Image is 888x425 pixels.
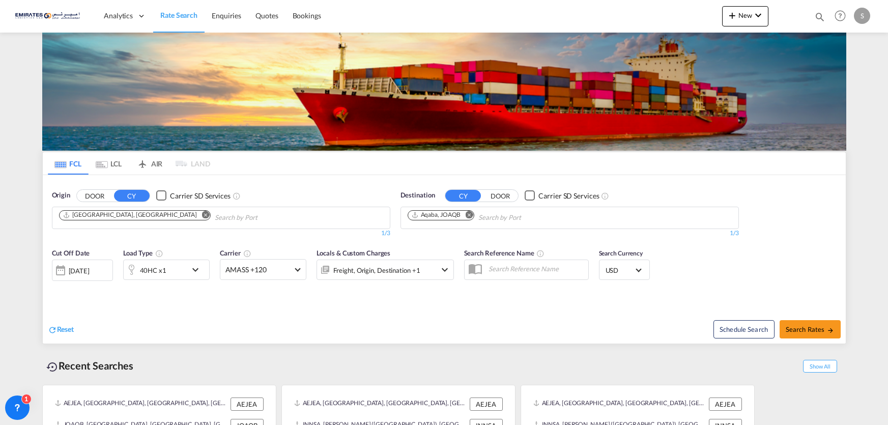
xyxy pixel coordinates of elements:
div: 1/3 [52,229,390,238]
div: Freight Origin Destination Dock Stuffingicon-chevron-down [317,260,454,280]
div: AEJEA, Jebel Ali, United Arab Emirates, Middle East, Middle East [55,398,228,411]
md-icon: icon-plus 400-fg [726,9,738,21]
span: Locals & Custom Charges [317,249,391,257]
button: DOOR [77,190,112,202]
md-tab-item: FCL [48,152,89,175]
md-icon: icon-magnify [814,11,825,22]
span: Rate Search [160,11,197,19]
div: 1/3 [400,229,739,238]
span: Quotes [255,11,278,20]
span: Help [832,7,849,24]
md-select: Select Currency: $ USDUnited States Dollar [605,263,644,277]
md-icon: icon-arrow-right [827,327,834,334]
span: Origin [52,190,70,201]
span: Analytics [104,11,133,21]
button: Remove [459,211,474,221]
input: Chips input. [215,210,311,226]
span: New [726,11,764,19]
md-icon: Your search will be saved by the below given name [536,249,545,258]
div: AEJEA, Jebel Ali, United Arab Emirates, Middle East, Middle East [294,398,467,411]
div: Jebel Ali, AEJEA [63,211,197,219]
button: Search Ratesicon-arrow-right [780,320,841,338]
div: Help [832,7,854,25]
div: Aqaba, JOAQB [411,211,461,219]
div: icon-refreshReset [48,324,74,335]
div: Press delete to remove this chip. [411,211,463,219]
span: Carrier [220,249,251,257]
div: Recent Searches [42,354,138,377]
span: Load Type [123,249,163,257]
md-icon: icon-refresh [48,325,57,334]
button: Note: By default Schedule search will only considerorigin ports, destination ports and cut off da... [713,320,775,338]
md-checkbox: Checkbox No Ink [156,190,231,201]
div: Carrier SD Services [170,191,231,201]
div: Carrier SD Services [538,191,599,201]
md-pagination-wrapper: Use the left and right arrow keys to navigate between tabs [48,152,211,175]
span: Show All [803,360,837,373]
md-chips-wrap: Chips container. Use arrow keys to select chips. [406,207,580,226]
button: Remove [195,211,210,221]
span: AMASS +120 [225,265,292,275]
md-icon: icon-chevron-down [752,9,764,21]
md-icon: Unchecked: Search for CY (Container Yard) services for all selected carriers.Checked : Search for... [233,192,241,200]
span: Search Rates [786,325,835,333]
img: c67187802a5a11ec94275b5db69a26e6.png [15,5,84,27]
span: USD [606,266,634,275]
div: 40HC x1icon-chevron-down [123,260,210,280]
div: OriginDOOR CY Checkbox No InkUnchecked: Search for CY (Container Yard) services for all selected ... [43,175,846,344]
md-icon: icon-information-outline [155,249,163,258]
md-icon: icon-backup-restore [46,361,59,373]
div: 40HC x1 [140,263,166,277]
input: Search Reference Name [483,261,588,276]
div: S [854,8,870,24]
div: [DATE] [52,260,113,281]
button: CY [445,190,481,202]
md-chips-wrap: Chips container. Use arrow keys to select chips. [58,207,316,226]
span: Search Reference Name [464,249,545,257]
md-icon: icon-chevron-down [439,264,451,276]
div: Freight Origin Destination Dock Stuffing [333,263,420,277]
div: AEJEA, Jebel Ali, United Arab Emirates, Middle East, Middle East [533,398,706,411]
md-tab-item: AIR [129,152,170,175]
button: CY [114,190,150,202]
button: DOOR [482,190,518,202]
button: icon-plus 400-fgNewicon-chevron-down [722,6,768,26]
div: Press delete to remove this chip. [63,211,199,219]
md-icon: Unchecked: Search for CY (Container Yard) services for all selected carriers.Checked : Search for... [601,192,609,200]
input: Chips input. [478,210,575,226]
md-tab-item: LCL [89,152,129,175]
span: Search Currency [599,249,643,257]
md-datepicker: Select [52,280,60,294]
img: LCL+%26+FCL+BACKGROUND.png [42,33,846,151]
span: Bookings [293,11,321,20]
md-icon: icon-airplane [136,158,149,165]
md-checkbox: Checkbox No Ink [525,190,599,201]
md-icon: The selected Trucker/Carrierwill be displayed in the rate results If the rates are from another f... [243,249,251,258]
div: AEJEA [470,398,503,411]
div: AEJEA [709,398,742,411]
div: [DATE] [69,266,90,275]
span: Reset [57,325,74,333]
div: icon-magnify [814,11,825,26]
span: Enquiries [212,11,241,20]
span: Cut Off Date [52,249,90,257]
md-icon: icon-chevron-down [189,264,207,276]
div: AEJEA [231,398,264,411]
span: Destination [400,190,435,201]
